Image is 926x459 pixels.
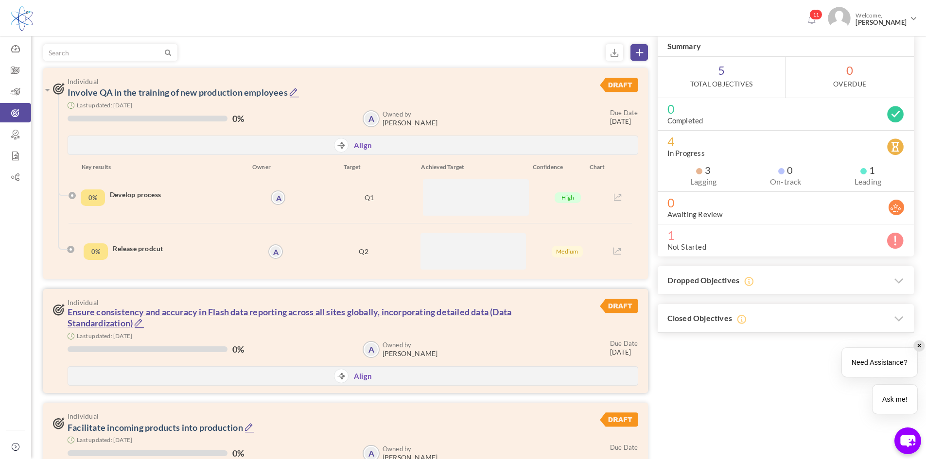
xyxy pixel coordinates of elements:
div: Confidence [525,162,585,172]
label: Not Started [667,242,706,252]
a: A [269,245,282,258]
label: 0% [232,448,244,458]
span: Individual [68,78,556,85]
span: Individual [68,299,556,306]
a: A [364,342,379,357]
label: 0% [232,344,244,354]
small: Due Date [610,109,638,117]
a: Edit Objective [245,422,255,434]
span: 0 [667,198,904,207]
small: [DATE] [610,339,638,357]
span: Individual [68,412,556,420]
span: [PERSON_NAME] [856,19,907,26]
p: Q2 [306,247,411,256]
a: Align [354,141,372,151]
a: Align [354,372,372,382]
span: 0 [667,104,904,114]
span: High [555,192,581,203]
div: Achieved Target [406,162,525,172]
img: DraftStatus.svg [600,78,638,92]
h3: Summary [658,34,914,57]
span: 5 [658,57,786,98]
div: Ask me! [873,385,917,414]
span: 0 [778,165,793,175]
small: Due Date [610,340,638,347]
span: [PERSON_NAME] [383,119,438,127]
div: Key results [74,162,246,172]
label: OverDue [833,79,866,89]
small: Export [606,44,623,61]
div: ✕ [914,340,925,351]
span: 1 [860,165,875,175]
a: Involve QA in the training of new production employees [68,87,288,98]
label: Awaiting Review [667,209,723,219]
input: Search [44,45,163,60]
a: Facilitate incoming products into production [68,422,243,433]
span: 11 [809,9,822,20]
img: DraftStatus.svg [600,412,638,427]
a: Edit Objective [289,87,299,99]
div: Owner [246,162,288,172]
span: 1 [667,230,904,240]
img: Photo [828,7,851,30]
img: DraftStatus.svg [600,299,638,313]
div: Completed Percentage [84,243,108,260]
span: 0 [786,57,914,98]
label: Lagging [667,177,740,187]
label: Completed [667,116,703,125]
span: 4 [667,136,904,146]
div: Target [288,162,406,172]
label: Total Objectives [690,79,752,89]
b: Owned by [383,110,412,118]
a: Ensure consistency and accuracy in Flash data reporting across all sites globally, incorporating ... [68,306,511,329]
a: Notifications [804,13,819,28]
label: In Progress [667,148,705,158]
b: Owned by [383,445,412,453]
label: 0% [232,114,244,123]
div: Need Assistance? [842,348,917,377]
a: A [272,191,284,204]
a: Edit Objective [134,318,144,330]
label: Leading [832,177,904,187]
a: Create Objective [630,44,648,61]
img: Logo [11,6,33,31]
h3: Dropped Objectives [658,266,914,295]
span: Welcome, [851,7,909,31]
span: Medium [552,246,583,257]
label: On-track [750,177,822,187]
span: 3 [696,165,711,175]
h3: Closed Objectives [658,304,914,333]
small: Last updated: [DATE] [77,102,132,109]
span: [PERSON_NAME] [383,350,438,357]
div: Completed Percentage [81,189,105,206]
small: Last updated: [DATE] [77,436,132,443]
h4: Develop process [110,190,269,200]
b: Owned by [383,341,412,349]
p: Q1 [312,193,417,202]
a: A [364,111,379,126]
small: Last updated: [DATE] [77,332,132,340]
div: Chart [585,162,632,172]
h4: Release prodcut [113,244,268,254]
small: Due Date [610,443,638,451]
button: chat-button [894,427,921,454]
a: Photo Welcome,[PERSON_NAME] [824,3,921,32]
small: [DATE] [610,108,638,126]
